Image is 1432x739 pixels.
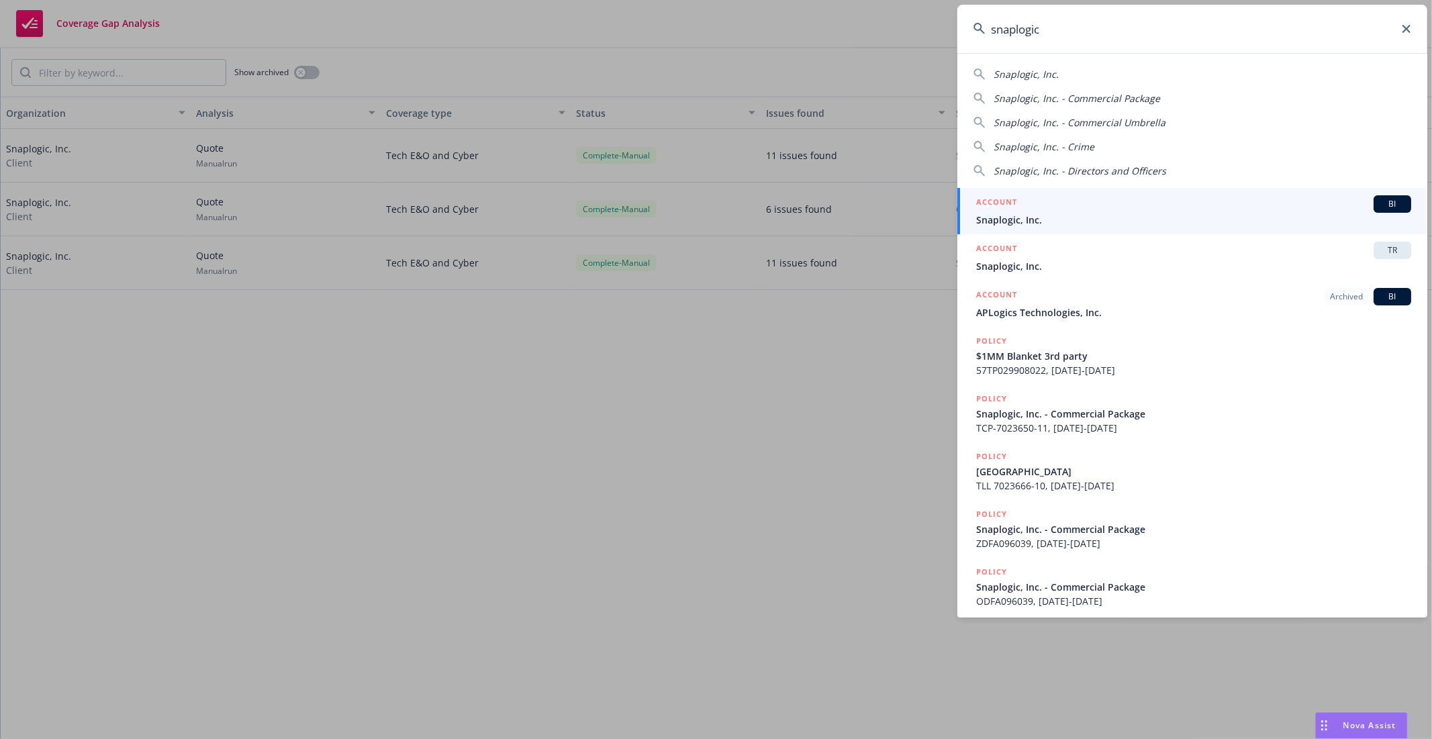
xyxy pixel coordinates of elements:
a: ACCOUNTTRSnaplogic, Inc. [957,234,1427,281]
span: APLogics Technologies, Inc. [976,305,1411,319]
input: Search... [957,5,1427,53]
span: $1MM Blanket 3rd party [976,349,1411,363]
span: Snaplogic, Inc. - Commercial Package [976,522,1411,536]
a: POLICYSnaplogic, Inc. - Commercial PackageODFA096039, [DATE]-[DATE] [957,558,1427,615]
a: POLICY$1MM Blanket 3rd party57TP029908022, [DATE]-[DATE] [957,327,1427,385]
h5: ACCOUNT [976,195,1017,211]
h5: ACCOUNT [976,288,1017,304]
h5: POLICY [976,565,1007,579]
span: ODFA096039, [DATE]-[DATE] [976,594,1411,608]
h5: POLICY [976,392,1007,405]
span: BI [1379,198,1406,210]
span: [GEOGRAPHIC_DATA] [976,464,1411,479]
span: Nova Assist [1343,720,1396,731]
a: POLICY[GEOGRAPHIC_DATA]TLL 7023666-10, [DATE]-[DATE] [957,442,1427,500]
span: Snaplogic, Inc. - Commercial Umbrella [994,116,1165,129]
h5: POLICY [976,450,1007,463]
span: Snaplogic, Inc. [994,68,1059,81]
span: TLL 7023666-10, [DATE]-[DATE] [976,479,1411,493]
span: Snaplogic, Inc. - Commercial Package [976,580,1411,594]
span: TR [1379,244,1406,256]
span: Snaplogic, Inc. - Commercial Package [994,92,1160,105]
span: TCP-7023650-11, [DATE]-[DATE] [976,421,1411,435]
a: ACCOUNTArchivedBIAPLogics Technologies, Inc. [957,281,1427,327]
h5: POLICY [976,334,1007,348]
a: POLICYSnaplogic, Inc. - Commercial PackageTCP-7023650-11, [DATE]-[DATE] [957,385,1427,442]
span: Snaplogic, Inc. - Crime [994,140,1094,153]
span: Snaplogic, Inc. [976,259,1411,273]
button: Nova Assist [1315,712,1408,739]
h5: POLICY [976,507,1007,521]
h5: ACCOUNT [976,242,1017,258]
span: BI [1379,291,1406,303]
a: POLICYSnaplogic, Inc. - Commercial PackageZDFA096039, [DATE]-[DATE] [957,500,1427,558]
div: Drag to move [1316,713,1333,738]
span: Snaplogic, Inc. [976,213,1411,227]
span: Archived [1330,291,1363,303]
span: Snaplogic, Inc. - Commercial Package [976,407,1411,421]
a: ACCOUNTBISnaplogic, Inc. [957,188,1427,234]
span: ZDFA096039, [DATE]-[DATE] [976,536,1411,550]
span: 57TP029908022, [DATE]-[DATE] [976,363,1411,377]
span: Snaplogic, Inc. - Directors and Officers [994,164,1166,177]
